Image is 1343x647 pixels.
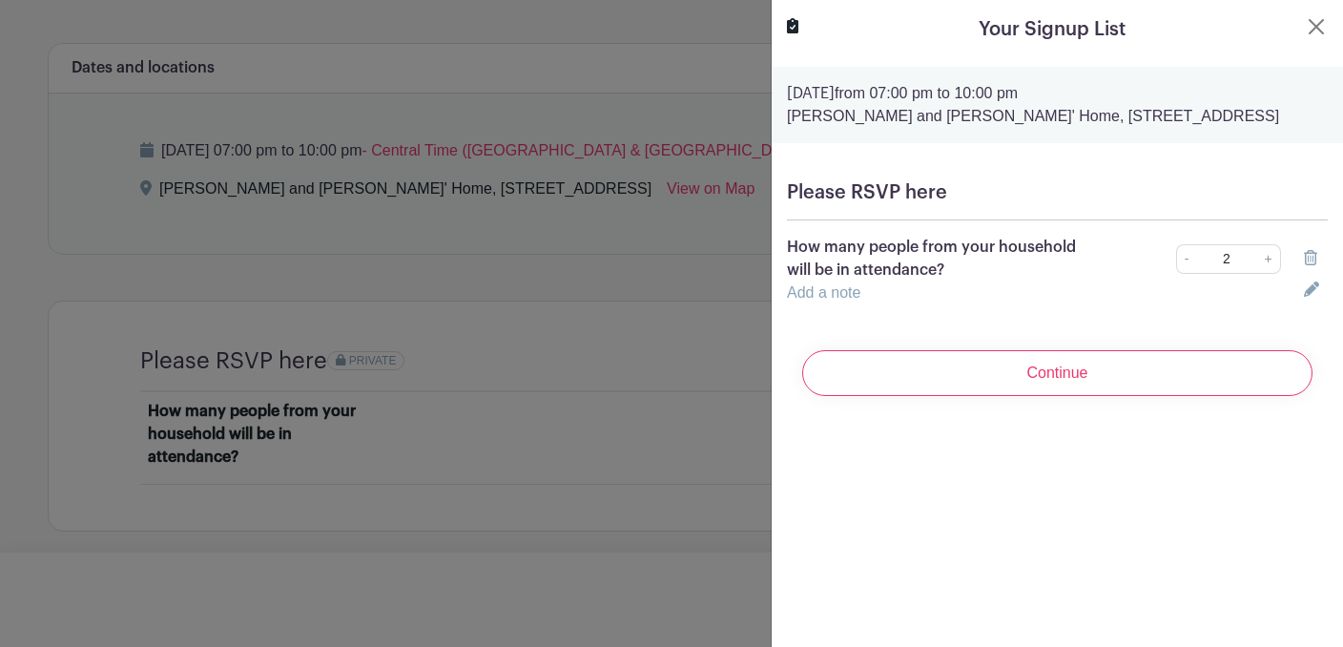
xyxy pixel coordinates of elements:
[787,236,1093,282] p: How many people from your household will be in attendance?
[787,82,1328,105] p: from 07:00 pm to 10:00 pm
[787,105,1328,128] p: [PERSON_NAME] and [PERSON_NAME]' Home, [STREET_ADDRESS]
[802,350,1312,396] input: Continue
[979,15,1126,44] h5: Your Signup List
[1305,15,1328,38] button: Close
[787,284,860,301] a: Add a note
[1257,244,1281,274] a: +
[787,181,1328,204] h5: Please RSVP here
[1176,244,1197,274] a: -
[787,86,835,101] strong: [DATE]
